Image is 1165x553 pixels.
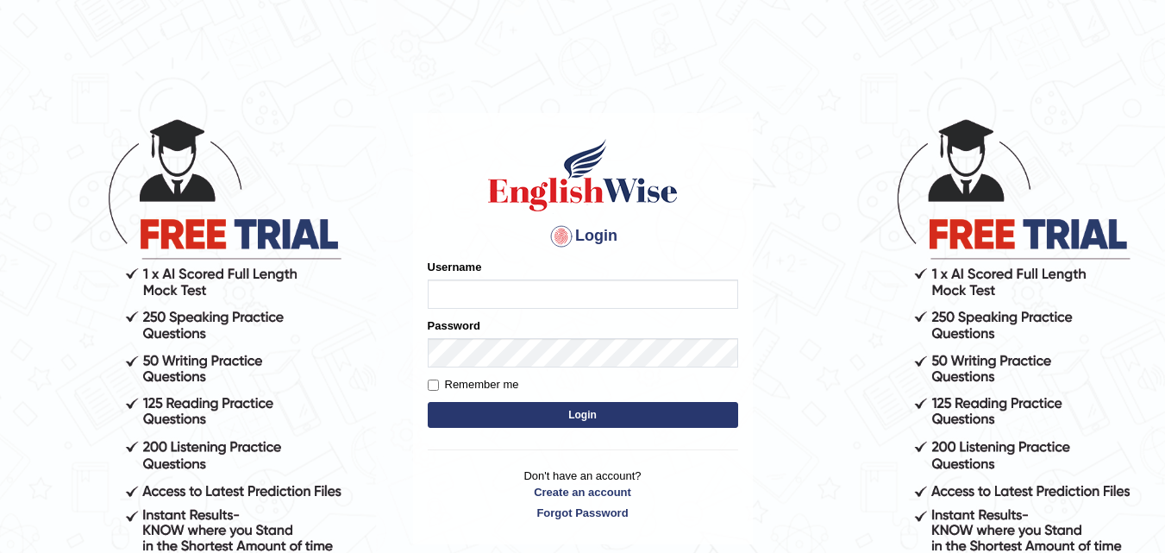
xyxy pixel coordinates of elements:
[428,223,738,250] h4: Login
[428,468,738,521] p: Don't have an account?
[428,376,519,393] label: Remember me
[428,380,439,391] input: Remember me
[428,484,738,500] a: Create an account
[428,402,738,428] button: Login
[485,136,681,214] img: Logo of English Wise sign in for intelligent practice with AI
[428,505,738,521] a: Forgot Password
[428,259,482,275] label: Username
[428,317,480,334] label: Password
